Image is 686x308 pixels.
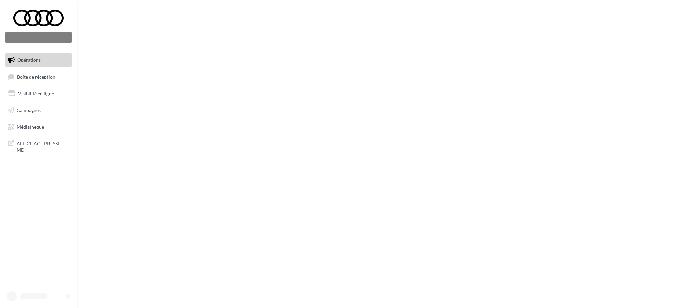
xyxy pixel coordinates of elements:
span: Opérations [17,57,41,63]
div: Nouvelle campagne [5,32,72,43]
a: Boîte de réception [4,70,73,84]
span: Médiathèque [17,124,44,129]
span: Visibilité en ligne [18,91,54,96]
span: Boîte de réception [17,74,55,79]
span: Campagnes [17,107,41,113]
a: Médiathèque [4,120,73,134]
a: Opérations [4,53,73,67]
span: AFFICHAGE PRESSE MD [17,139,69,153]
a: Visibilité en ligne [4,87,73,101]
a: AFFICHAGE PRESSE MD [4,136,73,156]
a: Campagnes [4,103,73,117]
